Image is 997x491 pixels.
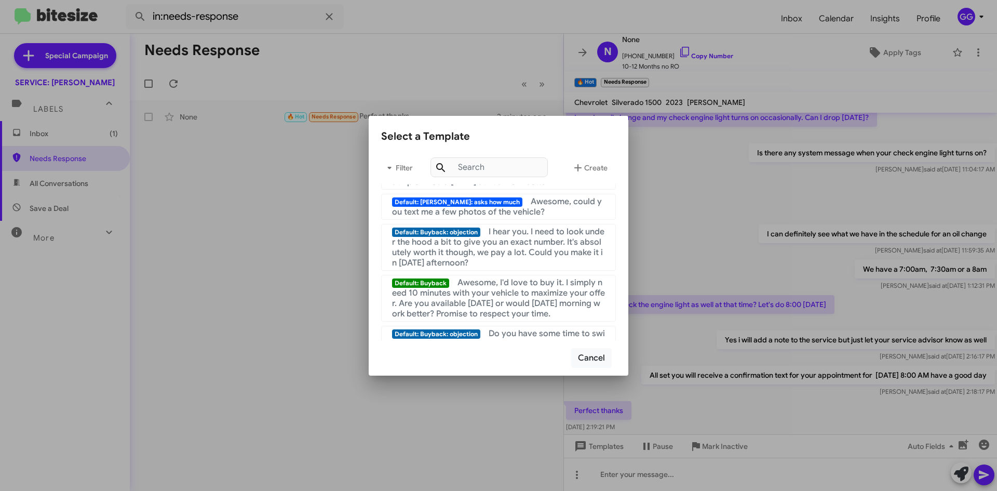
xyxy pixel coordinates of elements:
[430,157,548,177] input: Search
[392,277,605,319] span: Awesome, I'd love to buy it. I simply need 10 minutes with your vehicle to maximize your offer. A...
[392,328,605,370] span: Do you have some time to swing by with the car? I only need about 10-20 minutes to give you our b...
[392,329,480,339] span: Default: Buyback: objection
[381,128,616,145] div: Select a Template
[381,155,414,180] button: Filter
[572,158,608,177] span: Create
[392,228,480,237] span: Default: Buyback: objection
[392,278,449,288] span: Default: Buyback
[392,197,522,207] span: Default: [PERSON_NAME]: asks how much
[571,348,612,368] button: Cancel
[563,155,616,180] button: Create
[381,158,414,177] span: Filter
[392,196,602,217] span: Awesome, could you text me a few photos of the vehicle?
[392,227,604,268] span: I hear you. I need to look under the hood a bit to give you an exact number. It's absolutely wort...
